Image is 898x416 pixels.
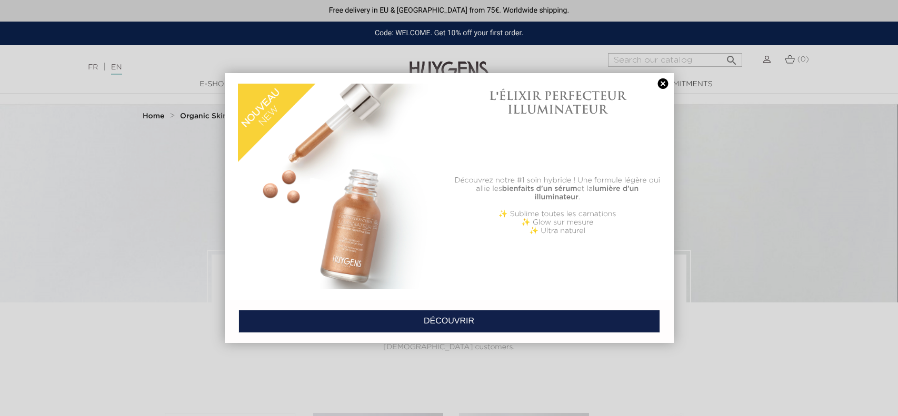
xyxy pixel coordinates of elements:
[454,210,661,218] p: ✨ Sublime toutes les carnations
[454,89,661,117] h1: L'ÉLIXIR PERFECTEUR ILLUMINATEUR
[454,218,661,227] p: ✨ Glow sur mesure
[502,185,577,192] b: bienfaits d'un sérum
[454,227,661,235] p: ✨ Ultra naturel
[238,310,660,333] a: DÉCOUVRIR
[454,176,661,201] p: Découvrez notre #1 soin hybride ! Une formule légère qui allie les et la .
[534,185,638,201] b: lumière d'un illuminateur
